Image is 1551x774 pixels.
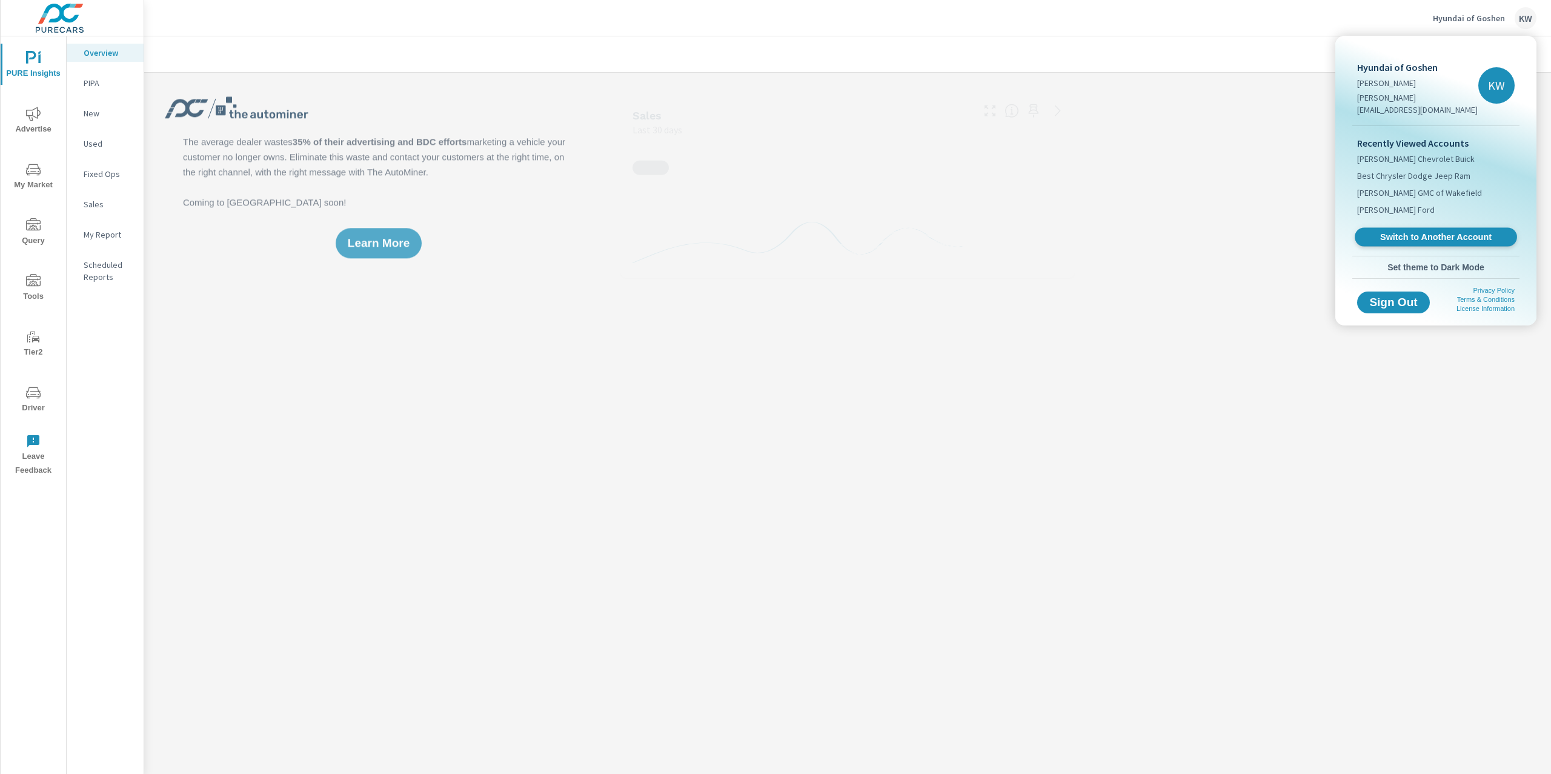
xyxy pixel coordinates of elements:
span: Set theme to Dark Mode [1357,262,1515,273]
div: KW [1478,67,1515,104]
span: Sign Out [1367,297,1420,308]
a: License Information [1456,305,1515,312]
a: Terms & Conditions [1457,296,1515,303]
a: Privacy Policy [1473,287,1515,294]
span: [PERSON_NAME] Ford [1357,204,1435,216]
p: Hyundai of Goshen [1357,60,1478,75]
p: [PERSON_NAME] [1357,77,1478,89]
span: [PERSON_NAME] Chevrolet Buick [1357,153,1475,165]
p: Recently Viewed Accounts [1357,136,1515,150]
span: Best Chrysler Dodge Jeep Ram [1357,170,1470,182]
button: Set theme to Dark Mode [1352,256,1519,278]
a: Switch to Another Account [1355,228,1517,247]
p: [PERSON_NAME][EMAIL_ADDRESS][DOMAIN_NAME] [1357,92,1478,116]
span: [PERSON_NAME] GMC of Wakefield [1357,187,1482,199]
span: Switch to Another Account [1361,232,1510,243]
button: Sign Out [1357,292,1430,313]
